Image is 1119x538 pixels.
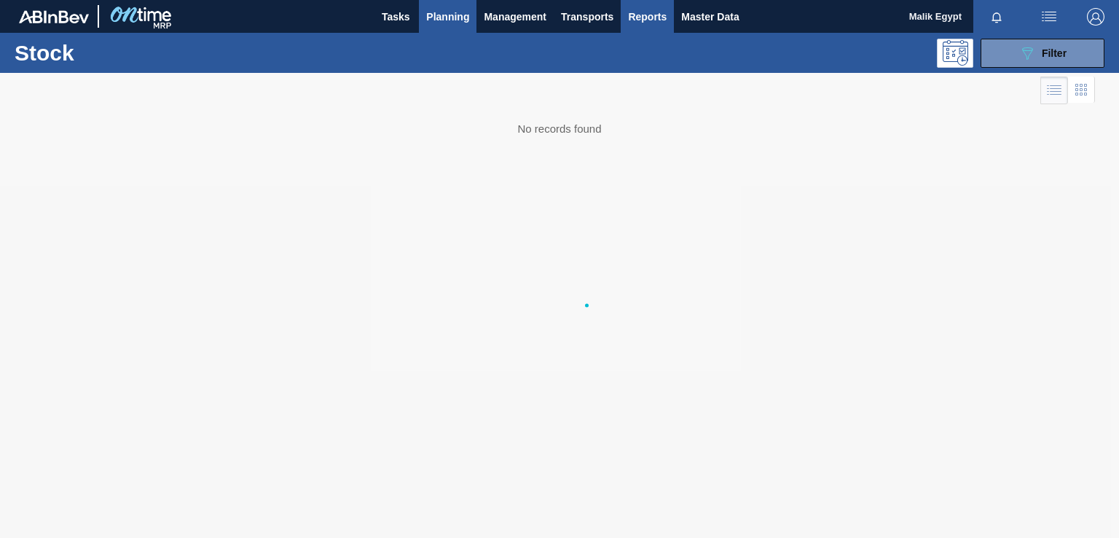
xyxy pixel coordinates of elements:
span: Master Data [681,8,739,26]
span: Tasks [380,8,412,26]
button: Filter [981,39,1104,68]
img: TNhmsLtSVTkK8tSr43FrP2fwEKptu5GPRR3wAAAABJRU5ErkJggg== [19,10,89,23]
h1: Stock [15,44,224,61]
span: Transports [561,8,613,26]
img: Logout [1087,8,1104,26]
button: Notifications [973,7,1020,27]
img: userActions [1040,8,1058,26]
span: Planning [426,8,469,26]
span: Reports [628,8,667,26]
span: Filter [1042,47,1067,59]
div: Programming: no user selected [937,39,973,68]
span: Management [484,8,546,26]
